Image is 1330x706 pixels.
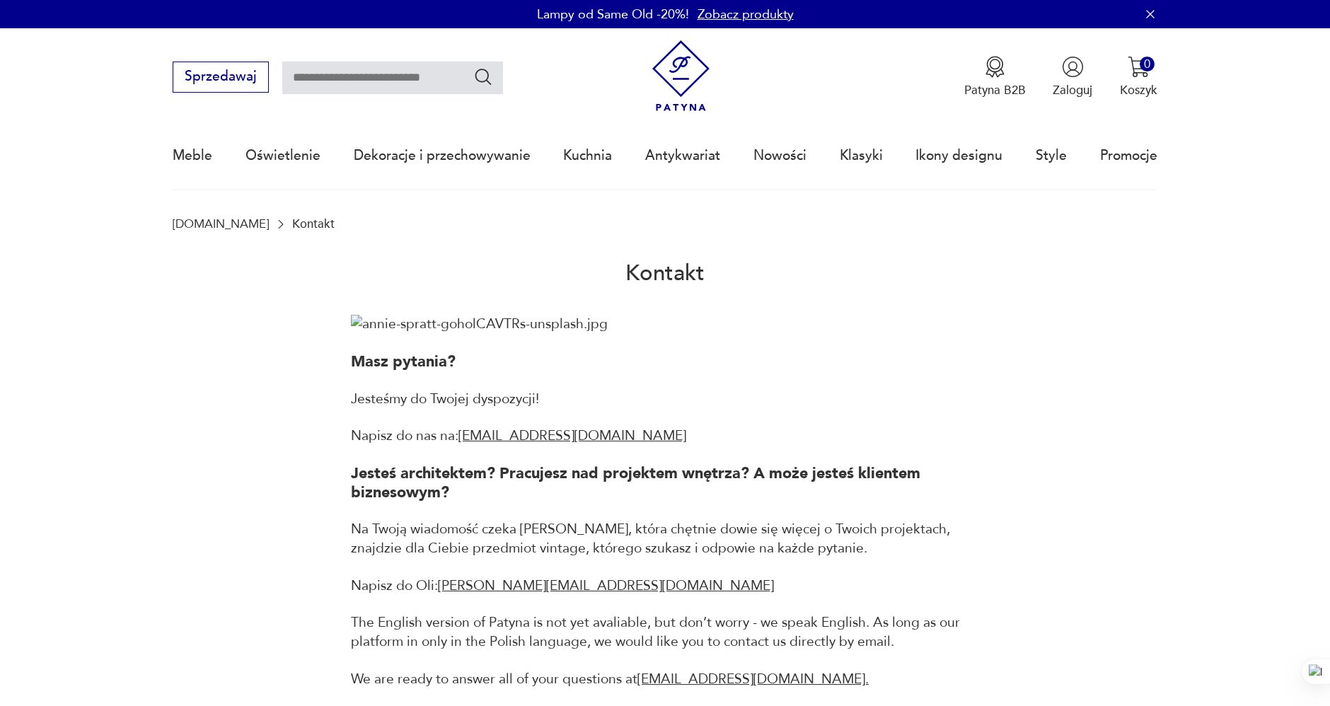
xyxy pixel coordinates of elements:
a: Promocje [1100,123,1157,188]
p: We are ready to answer all of your questions at [351,670,979,688]
a: Kuchnia [563,123,612,188]
p: Na Twoją wiadomość czeka [PERSON_NAME], która chętnie dowie się więcej o Twoich projektach, znajd... [351,520,979,557]
div: 0 [1140,57,1155,71]
a: Ikony designu [915,123,1002,188]
a: Ikona medaluPatyna B2B [964,56,1026,98]
a: Zobacz produkty [698,6,794,23]
p: The English version of Patyna is not yet avaliable, but don’t worry - we speak English. As long a... [351,613,979,651]
p: Jesteśmy do Twojej dyspozycji! [351,390,979,408]
button: Sprzedawaj [173,62,268,93]
a: Klasyki [840,123,883,188]
a: Meble [173,123,212,188]
a: Antykwariat [645,123,720,188]
p: Koszyk [1120,82,1157,98]
a: Dekoracje i przechowywanie [354,123,531,188]
img: Ikonka użytkownika [1062,56,1084,78]
button: 0Koszyk [1120,56,1157,98]
img: Patyna - sklep z meblami i dekoracjami vintage [645,40,717,112]
img: Ikona medalu [984,56,1006,78]
p: Kontakt [292,217,335,231]
a: [PERSON_NAME][EMAIL_ADDRESS][DOMAIN_NAME] [438,577,774,595]
a: [EMAIL_ADDRESS][DOMAIN_NAME] [458,427,686,445]
button: Patyna B2B [964,56,1026,98]
p: Zaloguj [1053,82,1092,98]
img: Ikona koszyka [1128,56,1150,78]
h1: Jesteś architektem? Pracujesz nad projektem wnętrza? A może jesteś klientem biznesowym? [351,464,979,502]
h2: Kontakt [173,231,1157,315]
a: Sprzedawaj [173,72,268,83]
a: [EMAIL_ADDRESS][DOMAIN_NAME]. [637,670,869,688]
button: Zaloguj [1053,56,1092,98]
h1: Masz pytania? [351,352,979,371]
a: [DOMAIN_NAME] [173,217,269,231]
p: Napisz do Oli: [351,577,979,595]
a: Nowości [753,123,806,188]
p: Patyna B2B [964,82,1026,98]
img: annie-spratt-goholCAVTRs-unsplash.jpg [351,315,608,333]
a: Oświetlenie [245,123,320,188]
a: Style [1036,123,1067,188]
button: Szukaj [473,66,494,87]
p: Lampy od Same Old -20%! [537,6,689,23]
p: Napisz do nas na: [351,427,979,445]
